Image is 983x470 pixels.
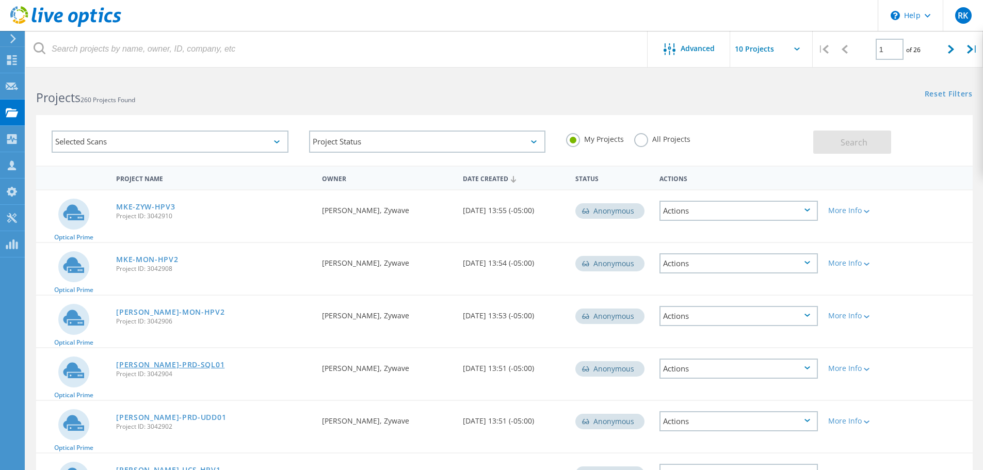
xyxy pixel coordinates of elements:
div: | [962,31,983,68]
span: Advanced [681,45,715,52]
div: [PERSON_NAME], Zywave [317,401,457,435]
div: Anonymous [575,361,644,377]
span: Project ID: 3042908 [116,266,312,272]
b: Projects [36,89,80,106]
div: More Info [828,417,893,425]
div: More Info [828,312,893,319]
div: [DATE] 13:55 (-05:00) [458,190,570,224]
input: Search projects by name, owner, ID, company, etc [26,31,648,67]
a: MKE-ZYW-HPV3 [116,203,175,210]
a: MKE-MON-HPV2 [116,256,178,263]
a: Live Optics Dashboard [10,22,121,29]
div: [PERSON_NAME], Zywave [317,190,457,224]
div: [PERSON_NAME], Zywave [317,296,457,330]
span: RK [958,11,968,20]
div: Actions [659,306,818,326]
div: [DATE] 13:51 (-05:00) [458,348,570,382]
label: All Projects [634,133,690,143]
span: Optical Prime [54,287,93,293]
div: Project Name [111,168,317,187]
div: [PERSON_NAME], Zywave [317,243,457,277]
button: Search [813,131,891,154]
div: Date Created [458,168,570,188]
span: 260 Projects Found [80,95,135,104]
span: of 26 [906,45,921,54]
span: Optical Prime [54,339,93,346]
label: My Projects [566,133,624,143]
div: Anonymous [575,414,644,429]
span: Optical Prime [54,234,93,240]
a: [PERSON_NAME]-MON-HPV2 [116,309,224,316]
div: Actions [659,411,818,431]
span: Project ID: 3042910 [116,213,312,219]
div: [PERSON_NAME], Zywave [317,348,457,382]
a: [PERSON_NAME]-PRD-UDD01 [116,414,226,421]
div: | [813,31,834,68]
div: Anonymous [575,309,644,324]
div: Status [570,168,654,187]
div: Anonymous [575,256,644,271]
div: More Info [828,207,893,214]
div: [DATE] 13:54 (-05:00) [458,243,570,277]
div: Project Status [309,131,546,153]
div: Anonymous [575,203,644,219]
svg: \n [891,11,900,20]
span: Project ID: 3042902 [116,424,312,430]
div: Actions [659,359,818,379]
span: Project ID: 3042906 [116,318,312,325]
div: Owner [317,168,457,187]
div: [DATE] 13:51 (-05:00) [458,401,570,435]
div: Actions [659,253,818,273]
a: Reset Filters [925,90,973,99]
div: Selected Scans [52,131,288,153]
span: Project ID: 3042904 [116,371,312,377]
span: Optical Prime [54,445,93,451]
div: Actions [654,168,823,187]
div: More Info [828,365,893,372]
div: More Info [828,260,893,267]
a: [PERSON_NAME]-PRD-SQL01 [116,361,224,368]
span: Optical Prime [54,392,93,398]
div: [DATE] 13:53 (-05:00) [458,296,570,330]
div: Actions [659,201,818,221]
span: Search [841,137,867,148]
